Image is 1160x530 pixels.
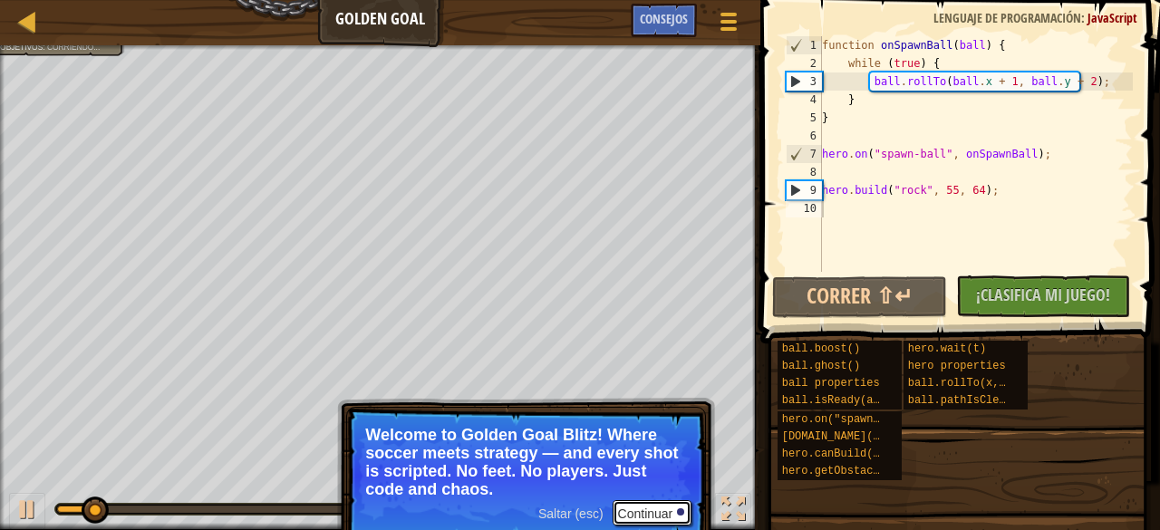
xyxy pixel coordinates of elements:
span: : [1081,9,1087,26]
button: Alterna pantalla completa. [715,493,751,530]
span: Consejos [640,10,688,27]
p: Welcome to Golden Goal Blitz! Where soccer meets strategy — and every shot is scripted. No feet. ... [365,426,687,498]
span: hero.canBuild(x, y) [782,448,906,460]
span: hero properties [908,360,1006,372]
span: hero.on("spawn-ball", f) [782,413,939,426]
span: ball.boost() [782,342,860,355]
div: 3 [787,72,822,91]
div: 10 [786,199,822,217]
font: Continuar [618,506,673,521]
span: ball.isReady(ability) [782,394,919,407]
div: 5 [786,109,822,127]
span: [DOMAIN_NAME](type, x, y) [782,430,945,443]
span: ball.ghost() [782,360,860,372]
div: 6 [786,127,822,145]
span: : [43,43,47,52]
span: hero.getObstacleAt(x, y) [782,465,939,477]
span: JavaScript [1087,9,1137,26]
font: Saltar (esc) [538,506,604,521]
button: Ctrl + P: Pause [9,493,45,530]
button: Correr ⇧↵ [772,276,946,318]
button: ¡Clasifica Mi Juego! [956,275,1130,317]
div: 2 [786,54,822,72]
div: 9 [787,181,822,199]
span: ¡Clasifica Mi Juego! [976,284,1110,306]
span: ball.rollTo(x, y) [908,377,1019,390]
span: ball properties [782,377,880,390]
span: hero.wait(t) [908,342,986,355]
span: ball.pathIsClear(x, y) [908,394,1051,407]
div: 1 [787,36,822,54]
span: Lenguaje de programación [933,9,1081,26]
div: 4 [786,91,822,109]
button: Mostrar menú del juego [706,4,751,46]
button: Continuar [613,500,692,525]
span: Corriendo... [47,43,100,52]
div: 7 [787,145,822,163]
div: 8 [786,163,822,181]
